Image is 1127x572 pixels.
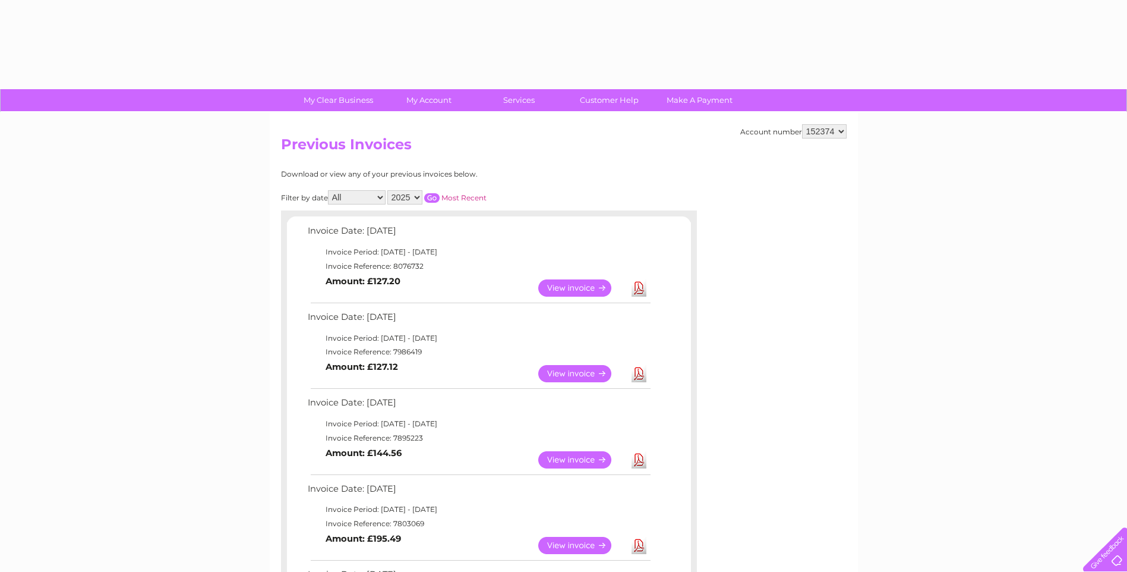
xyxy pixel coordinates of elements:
[305,223,652,245] td: Invoice Date: [DATE]
[470,89,568,111] a: Services
[380,89,478,111] a: My Account
[305,481,652,503] td: Invoice Date: [DATE]
[281,170,593,178] div: Download or view any of your previous invoices below.
[538,365,626,382] a: View
[326,276,400,287] b: Amount: £127.20
[326,448,402,458] b: Amount: £144.56
[305,517,652,531] td: Invoice Reference: 7803069
[305,331,652,345] td: Invoice Period: [DATE] - [DATE]
[305,309,652,331] td: Invoice Date: [DATE]
[305,245,652,259] td: Invoice Period: [DATE] - [DATE]
[305,395,652,417] td: Invoice Date: [DATE]
[305,431,652,445] td: Invoice Reference: 7895223
[651,89,749,111] a: Make A Payment
[632,365,646,382] a: Download
[632,451,646,469] a: Download
[441,193,487,202] a: Most Recent
[305,345,652,359] td: Invoice Reference: 7986419
[326,533,401,544] b: Amount: £195.49
[289,89,387,111] a: My Clear Business
[305,502,652,517] td: Invoice Period: [DATE] - [DATE]
[281,190,593,205] div: Filter by date
[305,417,652,431] td: Invoice Period: [DATE] - [DATE]
[632,537,646,554] a: Download
[281,136,847,159] h2: Previous Invoices
[538,451,626,469] a: View
[740,124,847,139] div: Account number
[632,279,646,297] a: Download
[538,279,626,297] a: View
[560,89,658,111] a: Customer Help
[326,362,398,372] b: Amount: £127.12
[538,537,626,554] a: View
[305,259,652,274] td: Invoice Reference: 8076732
